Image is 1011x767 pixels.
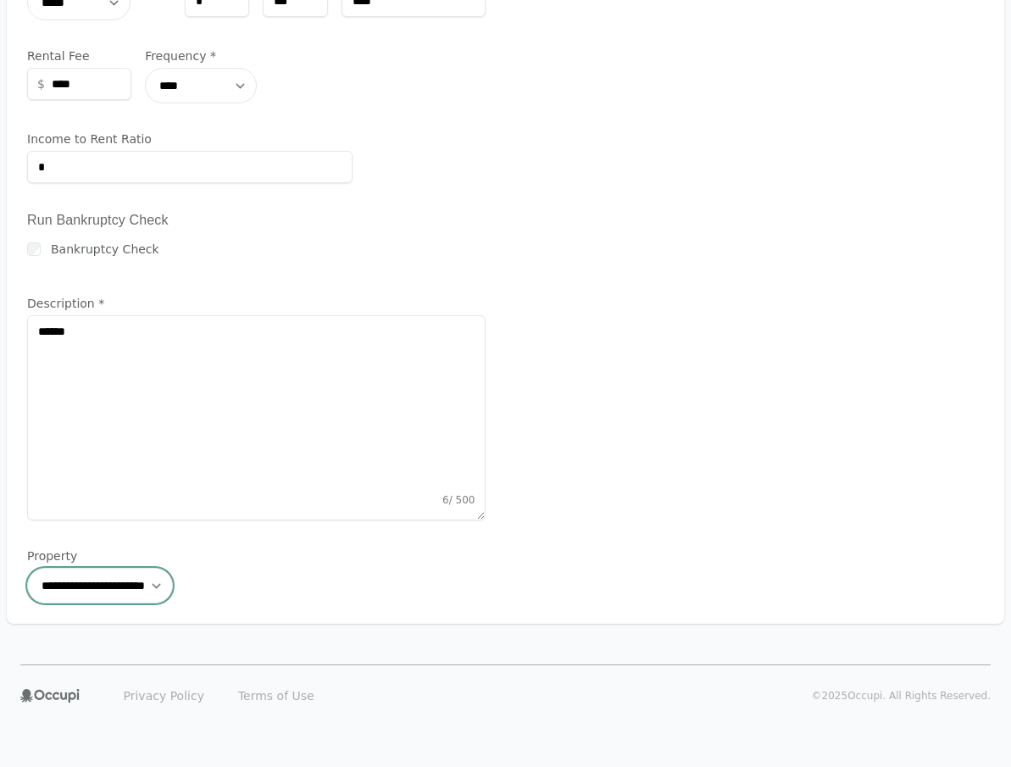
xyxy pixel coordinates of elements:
[51,242,159,256] label: Bankruptcy Check
[27,295,486,312] label: Description *
[439,486,478,514] div: 6 / 500
[812,689,991,703] p: © 2025 Occupi. All Rights Reserved.
[27,131,353,147] label: Income to Rent Ratio
[145,47,289,64] label: Frequency *
[27,547,486,564] label: Property
[228,682,325,709] a: Terms of Use
[27,213,169,227] label: Run Bankruptcy Check
[114,682,214,709] a: Privacy Policy
[27,47,131,64] label: Rental Fee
